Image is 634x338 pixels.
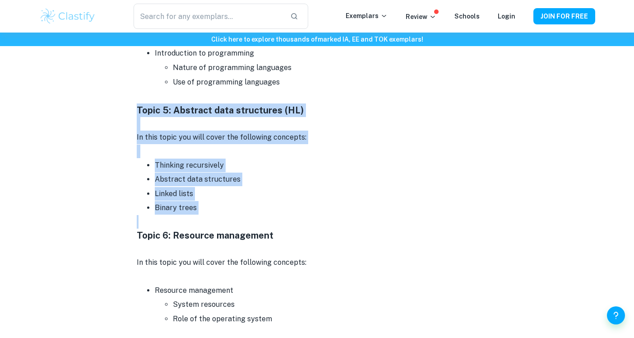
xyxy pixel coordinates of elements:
a: Schools [454,13,480,20]
p: In this topic you will cover the following concepts: [137,256,498,269]
p: Linked lists [155,187,498,201]
li: Nature of programming languages [173,61,498,75]
p: Review [406,12,436,22]
img: Clastify logo [39,7,97,25]
p: System resources [173,298,498,311]
strong: Topic 5: Abstract data structures (HL) [137,105,304,116]
input: Search for any exemplars... [134,4,282,29]
a: Login [498,13,515,20]
p: Binary trees [155,201,498,215]
p: Abstract data structures [155,173,498,186]
p: Resource management [155,284,498,297]
p: Exemplars [346,11,388,21]
button: Help and Feedback [607,306,625,324]
h6: Click here to explore thousands of marked IA, EE and TOK exemplars ! [2,34,632,44]
button: JOIN FOR FREE [533,8,595,24]
strong: Topic 6: Resource management [137,230,273,241]
p: Thinking recursively [155,159,498,172]
p: Role of the operating system [173,312,498,326]
p: In this topic you will cover the following concepts: [137,131,498,144]
li: Introduction to programming [155,46,498,89]
li: Use of programming languages [173,75,498,89]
